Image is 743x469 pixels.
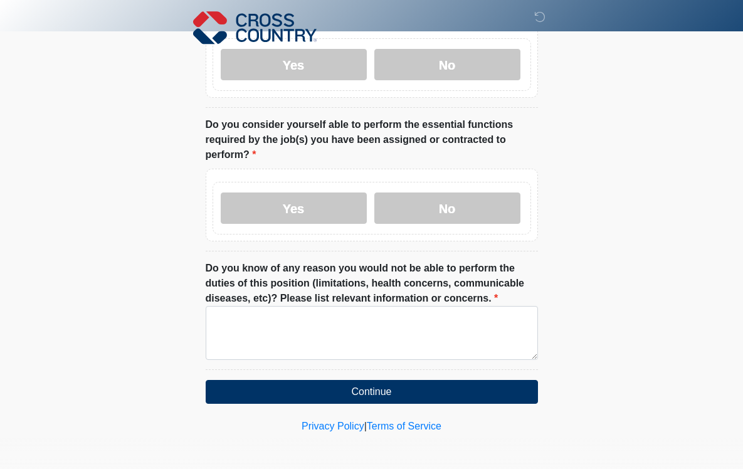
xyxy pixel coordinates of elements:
[206,380,538,404] button: Continue
[221,192,367,224] label: Yes
[206,261,538,306] label: Do you know of any reason you would not be able to perform the duties of this position (limitatio...
[193,9,317,46] img: Cross Country Logo
[364,421,367,431] a: |
[221,49,367,80] label: Yes
[367,421,441,431] a: Terms of Service
[302,421,364,431] a: Privacy Policy
[374,192,520,224] label: No
[206,117,538,162] label: Do you consider yourself able to perform the essential functions required by the job(s) you have ...
[374,49,520,80] label: No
